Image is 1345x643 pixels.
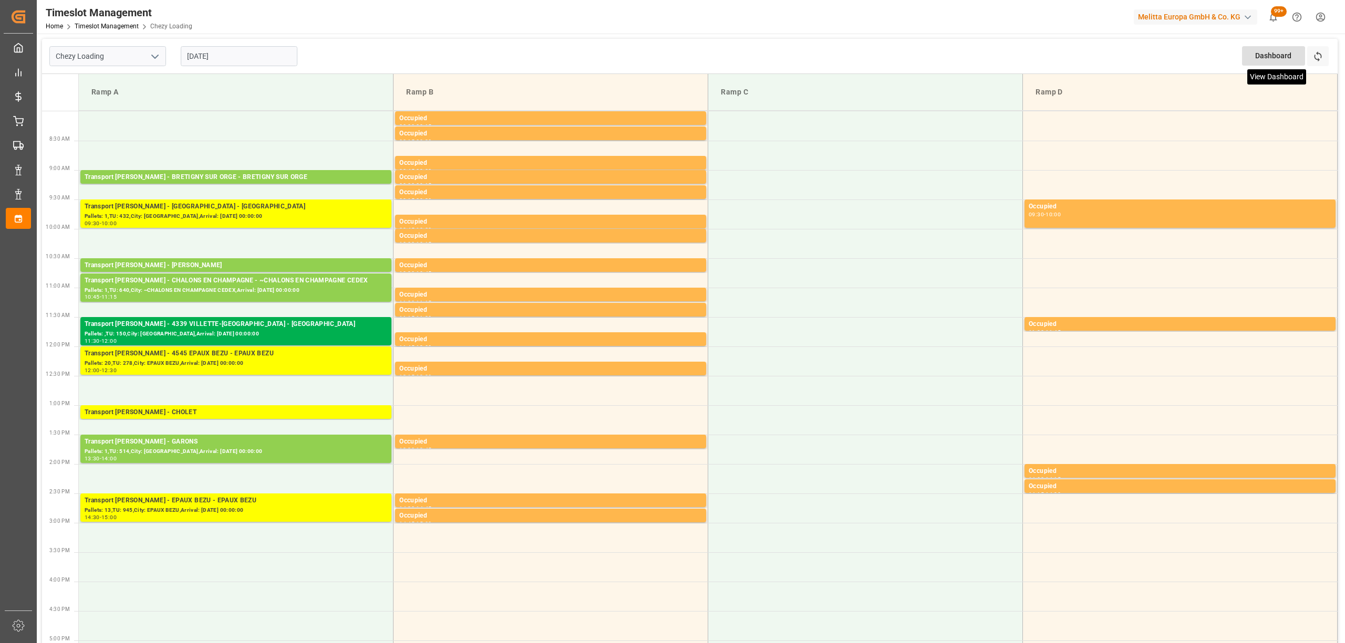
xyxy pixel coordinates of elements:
div: Occupied [1029,466,1331,477]
div: - [1044,212,1046,217]
div: Occupied [1029,202,1331,212]
div: - [415,447,416,452]
div: 11:15 [399,315,415,320]
div: Transport [PERSON_NAME] - 4545 EPAUX BEZU - EPAUX BEZU [85,349,387,359]
div: - [415,300,416,305]
div: 12:15 [399,374,415,379]
span: 3:00 PM [49,518,70,524]
div: 14:30 [399,506,415,511]
div: Pallets: ,TU: 150,City: [GEOGRAPHIC_DATA],Arrival: [DATE] 00:00:00 [85,330,387,339]
div: 10:00 [416,227,431,232]
div: 11:30 [85,339,100,343]
div: 10:45 [85,294,100,299]
div: 12:30 [101,368,117,373]
div: - [415,506,416,511]
div: 09:00 [399,183,415,187]
span: 1:30 PM [49,430,70,436]
div: 09:00 [416,168,431,173]
span: 11:30 AM [46,312,70,318]
div: - [100,368,101,373]
div: - [100,294,101,299]
div: - [100,515,101,520]
div: Transport [PERSON_NAME] - [PERSON_NAME] [85,260,387,271]
input: Type to search/select [49,46,166,66]
div: 11:30 [416,315,431,320]
div: - [1044,330,1046,334]
div: Occupied [399,231,702,241]
span: 10:30 AM [46,254,70,259]
div: Pallets: 1,TU: 514,City: [GEOGRAPHIC_DATA],Arrival: [DATE] 00:00:00 [85,447,387,456]
div: 09:15 [399,198,415,203]
div: 12:00 [416,345,431,350]
div: Occupied [399,260,702,271]
a: Home [46,23,63,30]
div: Occupied [399,129,702,139]
span: 3:30 PM [49,547,70,553]
span: 11:00 AM [46,283,70,289]
div: - [415,183,416,187]
div: Ramp D [1031,82,1329,102]
div: Occupied [399,305,702,315]
div: - [415,374,416,379]
div: 10:00 [1046,212,1061,217]
span: 9:00 AM [49,165,70,171]
div: - [1044,477,1046,481]
div: Pallets: ,TU: 64,City: [GEOGRAPHIC_DATA],Arrival: [DATE] 00:00:00 [85,418,387,427]
div: 10:00 [101,221,117,226]
div: 08:15 [399,139,415,144]
div: 12:00 [85,368,100,373]
div: Ramp A [87,82,385,102]
div: 11:00 [399,300,415,305]
div: 10:30 [399,271,415,276]
span: 12:30 PM [46,371,70,377]
div: Transport [PERSON_NAME] - CHOLET [85,407,387,418]
div: Dashboard [1242,46,1305,66]
div: Occupied [399,113,702,124]
div: 09:30 [416,198,431,203]
div: Occupied [399,437,702,447]
div: Transport [PERSON_NAME] - EPAUX BEZU - EPAUX BEZU [85,496,387,506]
div: Occupied [399,364,702,374]
div: 09:45 [399,227,415,232]
div: 11:45 [1046,330,1061,334]
a: Timeslot Management [75,23,139,30]
div: - [100,339,101,343]
div: 09:15 [416,183,431,187]
div: 15:00 [416,521,431,526]
div: 10:45 [416,271,431,276]
div: 09:30 [1029,212,1044,217]
div: Occupied [1029,481,1331,492]
div: Pallets: 1,TU: 432,City: [GEOGRAPHIC_DATA],Arrival: [DATE] 00:00:00 [85,212,387,221]
span: 8:30 AM [49,136,70,142]
div: 14:45 [399,521,415,526]
div: 08:45 [399,168,415,173]
div: 11:45 [399,345,415,350]
span: 5:00 PM [49,636,70,641]
span: 2:30 PM [49,489,70,494]
div: 14:15 [1046,477,1061,481]
span: 4:30 PM [49,606,70,612]
div: - [415,241,416,246]
button: Melitta Europa GmbH & Co. KG [1134,7,1261,27]
div: 12:30 [416,374,431,379]
div: 08:30 [416,139,431,144]
div: 14:00 [1029,477,1044,481]
div: - [415,271,416,276]
div: Ramp C [717,82,1014,102]
div: 15:00 [101,515,117,520]
div: Ramp B [402,82,699,102]
div: Transport [PERSON_NAME] - CHALONS EN CHAMPAGNE - ~CHALONS EN CHAMPAGNE CEDEX [85,276,387,286]
div: 14:30 [85,515,100,520]
div: Pallets: 1,TU: 640,City: ~CHALONS EN CHAMPAGNE CEDEX,Arrival: [DATE] 00:00:00 [85,286,387,295]
span: 2:00 PM [49,459,70,465]
input: DD-MM-YYYY [181,46,297,66]
div: - [100,456,101,461]
div: - [415,315,416,320]
div: - [415,198,416,203]
div: Timeslot Management [46,5,192,20]
div: Pallets: 13,TU: 945,City: EPAUX BEZU,Arrival: [DATE] 00:00:00 [85,506,387,515]
button: Help Center [1285,5,1309,29]
div: 14:45 [416,506,431,511]
div: 13:45 [416,447,431,452]
div: - [1044,492,1046,497]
